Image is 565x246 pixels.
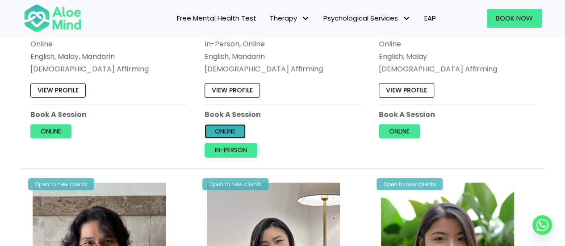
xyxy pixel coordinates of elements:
a: Online [30,124,71,138]
div: In-Person, Online [205,38,361,49]
p: Book A Session [205,109,361,119]
p: English, Mandarin [205,51,361,62]
a: Online [205,124,246,138]
span: Psychological Services: submenu [400,12,413,25]
p: English, Malay [379,51,535,62]
div: Open to new clients [377,178,443,190]
div: Online [30,38,187,49]
span: Psychological Services [323,13,411,23]
a: View profile [379,83,434,97]
a: Psychological ServicesPsychological Services: submenu [317,9,418,28]
span: Therapy: submenu [299,12,312,25]
div: Open to new clients [28,178,94,190]
a: View profile [30,83,86,97]
a: Whatsapp [532,215,552,235]
p: Book A Session [30,109,187,119]
a: In-person [205,143,257,157]
div: [DEMOGRAPHIC_DATA] Affirming [30,64,187,74]
span: Therapy [270,13,310,23]
p: English, Malay, Mandarin [30,51,187,62]
a: TherapyTherapy: submenu [263,9,317,28]
div: [DEMOGRAPHIC_DATA] Affirming [379,64,535,74]
p: Book A Session [379,109,535,119]
a: EAP [418,9,443,28]
nav: Menu [93,9,443,28]
a: Book Now [487,9,542,28]
img: Aloe mind Logo [24,4,82,33]
a: View profile [205,83,260,97]
span: Free Mental Health Test [177,13,256,23]
span: EAP [424,13,436,23]
span: Book Now [496,13,533,23]
a: Free Mental Health Test [170,9,263,28]
div: Online [379,38,535,49]
a: Online [379,124,420,138]
div: Open to new clients [202,178,268,190]
div: [DEMOGRAPHIC_DATA] Affirming [205,64,361,74]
